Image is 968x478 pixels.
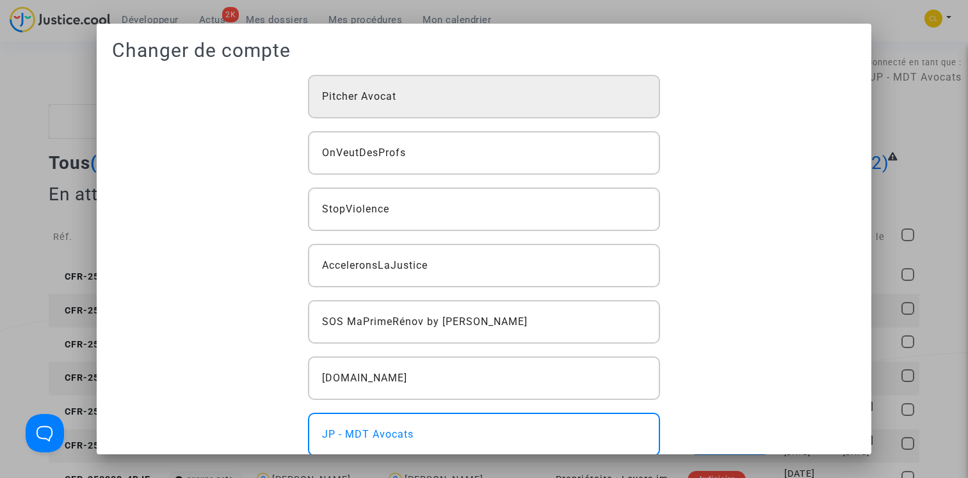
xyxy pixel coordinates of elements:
[26,414,64,452] iframe: Help Scout Beacon - Open
[322,202,389,217] span: StopViolence
[322,427,414,442] span: JP - MDT Avocats
[112,39,856,62] h1: Changer de compte
[322,89,396,104] span: Pitcher Avocat
[322,370,407,386] span: [DOMAIN_NAME]
[322,145,406,161] span: OnVeutDesProfs
[322,258,428,273] span: AcceleronsLaJustice
[322,314,528,330] span: SOS MaPrimeRénov by [PERSON_NAME]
